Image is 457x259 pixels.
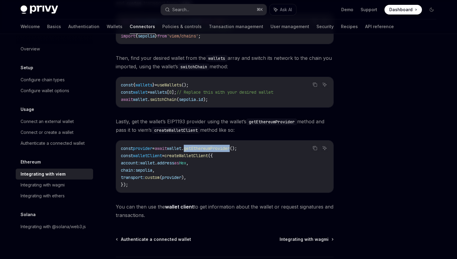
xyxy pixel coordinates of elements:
[162,19,202,34] a: Policies & controls
[155,146,167,151] span: await
[230,146,237,151] span: ();
[21,140,85,147] div: Authenticate a connected wallet
[121,160,140,166] span: account:
[133,89,147,95] span: wallet
[196,97,198,102] span: .
[181,146,184,151] span: .
[280,236,333,242] a: Integrating with wagmi
[167,89,169,95] span: [
[155,33,157,39] span: }
[121,89,133,95] span: const
[271,19,309,34] a: User management
[150,89,167,95] span: wallets
[140,160,155,166] span: wallet
[130,19,155,34] a: Connectors
[21,5,58,14] img: dark logo
[172,89,177,95] span: ];
[116,202,334,219] span: You can then use the to get information about the wallet or request signatures and transactions.
[389,7,413,13] span: Dashboard
[181,175,186,180] span: ),
[16,127,93,138] a: Connect or create a wallet
[21,192,65,199] div: Integrating with ethers
[179,160,186,166] span: Hex
[161,4,267,15] button: Search...⌘K
[16,85,93,96] a: Configure wallet options
[311,144,319,152] button: Copy the contents from the code block
[152,82,155,88] span: }
[147,97,150,102] span: .
[177,97,179,102] span: (
[316,19,334,34] a: Security
[16,169,93,180] a: Integrating with viem
[133,82,135,88] span: {
[181,82,189,88] span: ();
[246,118,297,125] code: getEthereumProvider
[21,129,73,136] div: Connect or create a wallet
[16,116,93,127] a: Connect an external wallet
[21,76,65,83] div: Configure chain types
[116,54,334,71] span: Then, find your desired wallet from the array and switch its network to the chain you imported, u...
[157,160,174,166] span: address
[121,236,191,242] span: Authenticate a connected wallet
[164,153,208,158] span: createWalletClient
[178,63,209,70] code: switchChain
[152,167,155,173] span: ,
[21,45,40,53] div: Overview
[133,153,162,158] span: walletClient
[133,97,147,102] span: wallet
[321,144,329,152] button: Ask AI
[167,33,198,39] span: 'viem/chains'
[208,153,213,158] span: ({
[135,33,138,39] span: {
[121,182,128,187] span: });
[21,181,65,189] div: Integrating with wagmi
[280,7,292,13] span: Ask AI
[147,89,150,95] span: =
[203,97,208,102] span: );
[427,5,436,15] button: Toggle dark mode
[341,7,353,13] a: Demo
[135,167,152,173] span: sepolia
[157,33,167,39] span: from
[186,160,189,166] span: ,
[21,223,86,230] div: Integrating with @solana/web3.js
[116,236,191,242] a: Authenticate a connected wallet
[121,97,133,102] span: await
[16,180,93,190] a: Integrating with wagmi
[121,146,133,151] span: const
[21,19,40,34] a: Welcome
[311,81,319,89] button: Copy the contents from the code block
[16,138,93,149] a: Authenticate a connected wallet
[172,6,189,13] div: Search...
[133,146,152,151] span: provider
[16,190,93,201] a: Integrating with ethers
[167,146,181,151] span: wallet
[155,160,157,166] span: .
[162,153,164,158] span: =
[16,74,93,85] a: Configure chain types
[107,19,122,34] a: Wallets
[270,4,296,15] button: Ask AI
[138,33,155,39] span: sepolia
[21,158,41,166] h5: Ethereum
[206,55,228,62] code: wallets
[198,97,203,102] span: id
[184,146,230,151] span: getEthereumProvider
[135,82,152,88] span: wallets
[365,19,394,34] a: API reference
[47,19,61,34] a: Basics
[121,167,135,173] span: chain:
[68,19,99,34] a: Authentication
[21,118,74,125] div: Connect an external wallet
[21,170,66,178] div: Integrating with viem
[150,97,177,102] span: switchChain
[121,33,135,39] span: import
[177,89,273,95] span: // Replace this with your desired wallet
[121,82,133,88] span: const
[152,127,200,134] code: createWalletClient
[209,19,263,34] a: Transaction management
[21,211,36,218] h5: Solana
[198,33,201,39] span: ;
[16,44,93,54] a: Overview
[21,87,69,94] div: Configure wallet options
